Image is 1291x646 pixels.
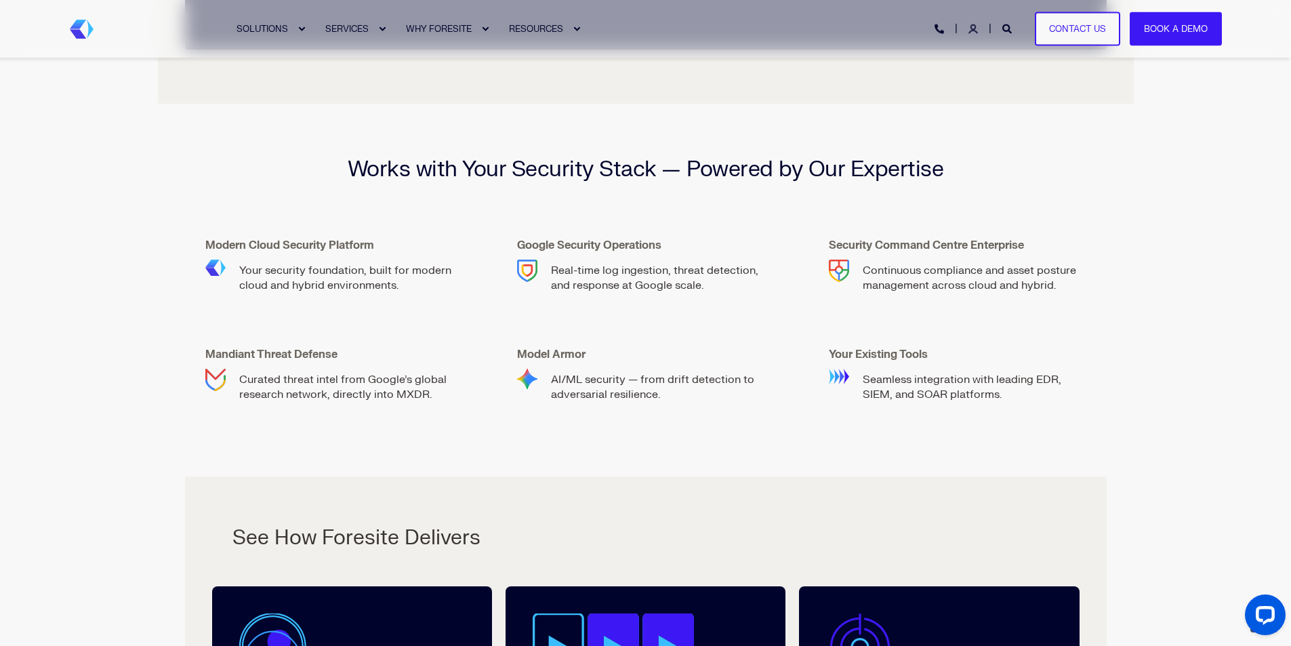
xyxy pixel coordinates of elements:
span: SOLUTIONS [237,23,288,34]
p: Your security foundation, built for modern cloud and hybrid environments. [239,263,463,293]
strong: Model Armor [517,348,586,361]
img: Foresite brand mark, a hexagon shape of blues with a directional arrow to the right hand side [70,20,94,39]
img: Mandiant Threat Intelligence [205,369,226,391]
p: Seamless integration with leading EDR, SIEM, and SOAR platforms. [863,372,1086,402]
span: WHY FORESITE [406,23,472,34]
a: Open Search [1002,22,1015,34]
strong: Your Existing Tools [829,348,928,361]
div: Expand RESOURCES [573,25,581,33]
img: Transform [829,369,849,384]
a: Book a Demo [1130,12,1222,46]
img: Google Cloud SecOps logo [517,260,537,282]
p: Real-time log ingestion, threat detection, and response at Google scale. [551,263,775,293]
img: Security Command Centre Enterprise (SCCE) [829,260,849,282]
a: Login [968,22,981,34]
strong: Mandiant Threat Defense [205,348,337,361]
p: Curated threat intel from Google’s global research network, directly into MXDR. [239,372,463,402]
h3: Works with Your Security Stack — Powered by Our Expertise [185,159,1107,180]
p: AI/ML security — from drift detection to adversarial resilience. [551,372,775,402]
p: Continuous compliance and asset posture management across cloud and hybrid. [863,263,1086,293]
div: Expand WHY FORESITE [481,25,489,33]
span: RESOURCES [509,23,563,34]
strong: Google Security Operations [517,239,661,252]
strong: Security Command Centre Enterprise [829,239,1024,252]
a: Back to Home [70,20,94,39]
p: See How Foresite Delivers [232,524,480,552]
a: Contact Us [1035,12,1120,46]
strong: Modern Cloud Security Platform [205,239,374,252]
iframe: LiveChat chat widget [1234,589,1291,646]
div: Expand SERVICES [378,25,386,33]
div: Expand SOLUTIONS [298,25,306,33]
img: Model Armor [517,369,537,389]
img: Foresite brand mark, a hexagon shape of blues with a directional arrow to the right hand side [205,260,226,276]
